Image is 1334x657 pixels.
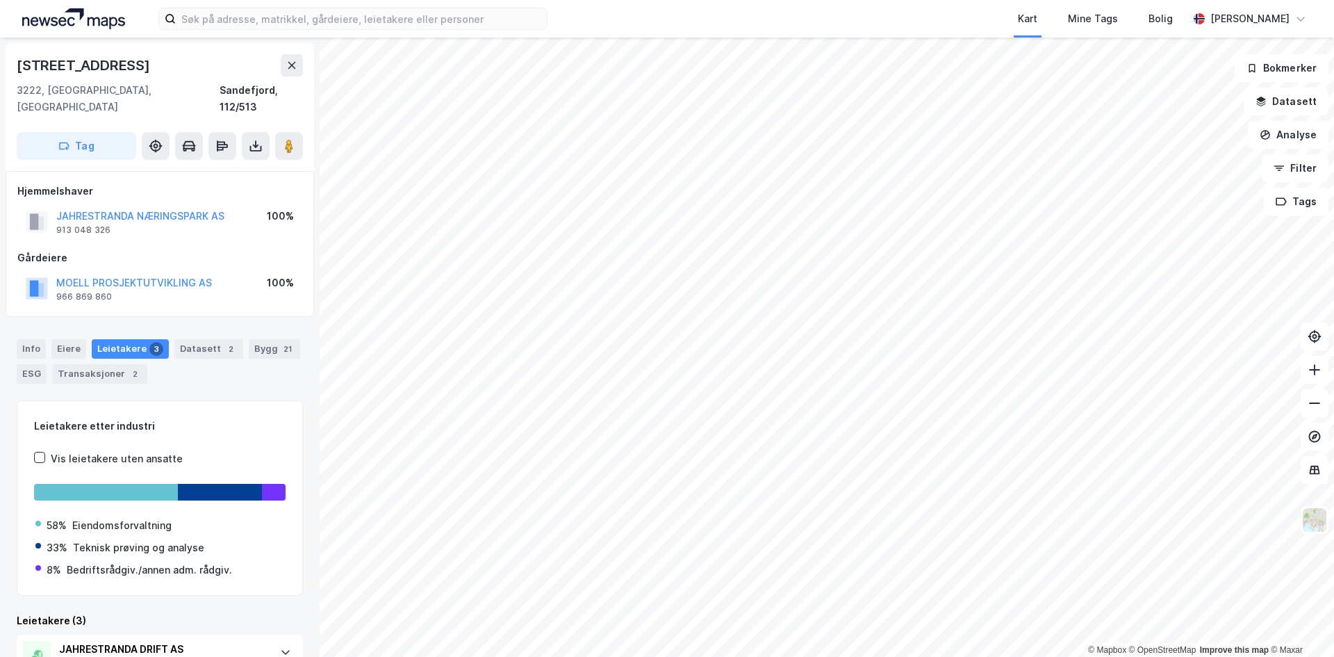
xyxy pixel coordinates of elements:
img: logo.a4113a55bc3d86da70a041830d287a7e.svg [22,8,125,29]
div: 21 [281,342,295,356]
div: Leietakere (3) [17,613,303,629]
div: Transaksjoner [52,364,147,384]
a: OpenStreetMap [1129,645,1196,655]
div: Info [17,339,46,359]
div: Vis leietakere uten ansatte [51,451,183,467]
div: Kart [1018,10,1037,27]
div: 100% [267,208,294,225]
div: 3 [149,342,163,356]
button: Datasett [1244,88,1328,115]
div: Hjemmelshaver [17,183,302,200]
div: Eiendomsforvaltning [72,517,172,534]
div: 2 [128,367,142,381]
div: 966 869 860 [56,291,112,302]
div: Kontrollprogram for chat [1265,590,1334,657]
button: Analyse [1248,121,1328,149]
div: 913 048 326 [56,225,110,236]
a: Improve this map [1200,645,1269,655]
div: Mine Tags [1068,10,1118,27]
div: Eiere [51,339,86,359]
div: Bolig [1148,10,1173,27]
div: [PERSON_NAME] [1210,10,1290,27]
img: Z [1301,507,1328,533]
input: Søk på adresse, matrikkel, gårdeiere, leietakere eller personer [176,8,547,29]
button: Bokmerker [1235,54,1328,82]
div: 2 [224,342,238,356]
iframe: Chat Widget [1265,590,1334,657]
div: Sandefjord, 112/513 [220,82,303,115]
div: 3222, [GEOGRAPHIC_DATA], [GEOGRAPHIC_DATA] [17,82,220,115]
div: [STREET_ADDRESS] [17,54,153,76]
div: Teknisk prøving og analyse [73,540,204,556]
div: Bygg [249,339,300,359]
div: Datasett [174,339,243,359]
button: Tag [17,132,136,160]
button: Filter [1262,154,1328,182]
button: Tags [1264,188,1328,216]
div: 8% [47,562,61,578]
a: Mapbox [1088,645,1126,655]
div: Leietakere etter industri [34,418,286,435]
div: Gårdeiere [17,250,302,266]
div: Bedriftsrådgiv./annen adm. rådgiv. [67,562,232,578]
div: 33% [47,540,67,556]
div: 100% [267,275,294,291]
div: Leietakere [92,339,169,359]
div: ESG [17,364,47,384]
div: 58% [47,517,67,534]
